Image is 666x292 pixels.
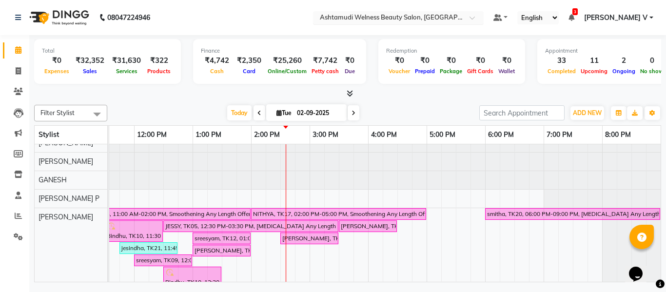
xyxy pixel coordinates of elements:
[194,246,250,255] div: [PERSON_NAME], TK02, 01:00 PM-02:00 PM, Layer Cut
[386,47,517,55] div: Redemption
[572,8,578,15] span: 3
[39,194,99,203] span: [PERSON_NAME] P
[40,109,75,117] span: Filter Stylist
[340,222,396,231] div: [PERSON_NAME], TK28, 03:30 PM-04:30 PM, Fruit Facial
[437,55,465,66] div: ₹0
[412,68,437,75] span: Prepaid
[201,47,358,55] div: Finance
[114,68,140,75] span: Services
[135,256,191,265] div: sreesyam, TK09, 12:00 PM-01:00 PM, Highlighting (Per Streaks)
[25,4,92,31] img: logo
[369,128,399,142] a: 4:00 PM
[201,55,233,66] div: ₹4,742
[39,175,67,184] span: GANESH
[341,55,358,66] div: ₹0
[227,105,252,120] span: Today
[77,210,250,218] div: Surya, TK03, 11:00 AM-02:00 PM, Smoothening Any Length Offer
[193,128,224,142] a: 1:00 PM
[545,47,666,55] div: Appointment
[638,68,666,75] span: No show
[309,68,341,75] span: Petty cash
[437,68,465,75] span: Package
[145,55,173,66] div: ₹322
[208,68,226,75] span: Cash
[578,68,610,75] span: Upcoming
[310,128,341,142] a: 3:00 PM
[72,55,108,66] div: ₹32,352
[233,55,265,66] div: ₹2,350
[252,128,282,142] a: 2:00 PM
[135,128,169,142] a: 12:00 PM
[568,13,574,22] a: 3
[294,106,343,120] input: 2025-09-02
[281,234,337,243] div: [PERSON_NAME], TK28, 02:30 PM-03:30 PM, Fruit Facial
[638,55,666,66] div: 0
[145,68,173,75] span: Products
[39,157,93,166] span: [PERSON_NAME]
[610,68,638,75] span: Ongoing
[386,55,412,66] div: ₹0
[573,109,602,117] span: ADD NEW
[106,222,162,240] div: Bindhu, TK10, 11:30 AM-12:30 PM, Hair Spa
[427,128,458,142] a: 5:00 PM
[479,105,565,120] input: Search Appointment
[309,55,341,66] div: ₹7,742
[42,55,72,66] div: ₹0
[496,68,517,75] span: Wallet
[412,55,437,66] div: ₹0
[610,55,638,66] div: 2
[465,68,496,75] span: Gift Cards
[42,47,173,55] div: Total
[274,109,294,117] span: Tue
[578,55,610,66] div: 11
[39,130,59,139] span: Stylist
[545,68,578,75] span: Completed
[120,244,176,253] div: jesindha, TK21, 11:45 AM-12:45 PM, Child Style Cut
[584,13,647,23] span: [PERSON_NAME] V
[252,210,425,218] div: NITHYA, TK17, 02:00 PM-05:00 PM, Smoothening Any Length Offer
[545,55,578,66] div: 33
[80,68,99,75] span: Sales
[486,128,516,142] a: 6:00 PM
[486,210,659,218] div: smitha, TK20, 06:00 PM-09:00 PM, [MEDICAL_DATA] Any Length Offer
[625,253,656,282] iframe: chat widget
[42,68,72,75] span: Expenses
[570,106,604,120] button: ADD NEW
[544,128,575,142] a: 7:00 PM
[164,222,337,231] div: JESSY, TK05, 12:30 PM-03:30 PM, [MEDICAL_DATA] Any Length Offer
[265,68,309,75] span: Online/Custom
[194,234,250,243] div: sreesyam, TK12, 01:00 PM-02:00 PM, Highlighting (Per Streaks)
[342,68,357,75] span: Due
[39,138,93,147] span: [PERSON_NAME]
[496,55,517,66] div: ₹0
[386,68,412,75] span: Voucher
[108,55,145,66] div: ₹31,630
[107,4,150,31] b: 08047224946
[164,268,220,287] div: Bindhu, TK10, 12:30 PM-01:30 PM, Hair Spa
[603,128,633,142] a: 8:00 PM
[39,213,93,221] span: [PERSON_NAME]
[265,55,309,66] div: ₹25,260
[240,68,258,75] span: Card
[465,55,496,66] div: ₹0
